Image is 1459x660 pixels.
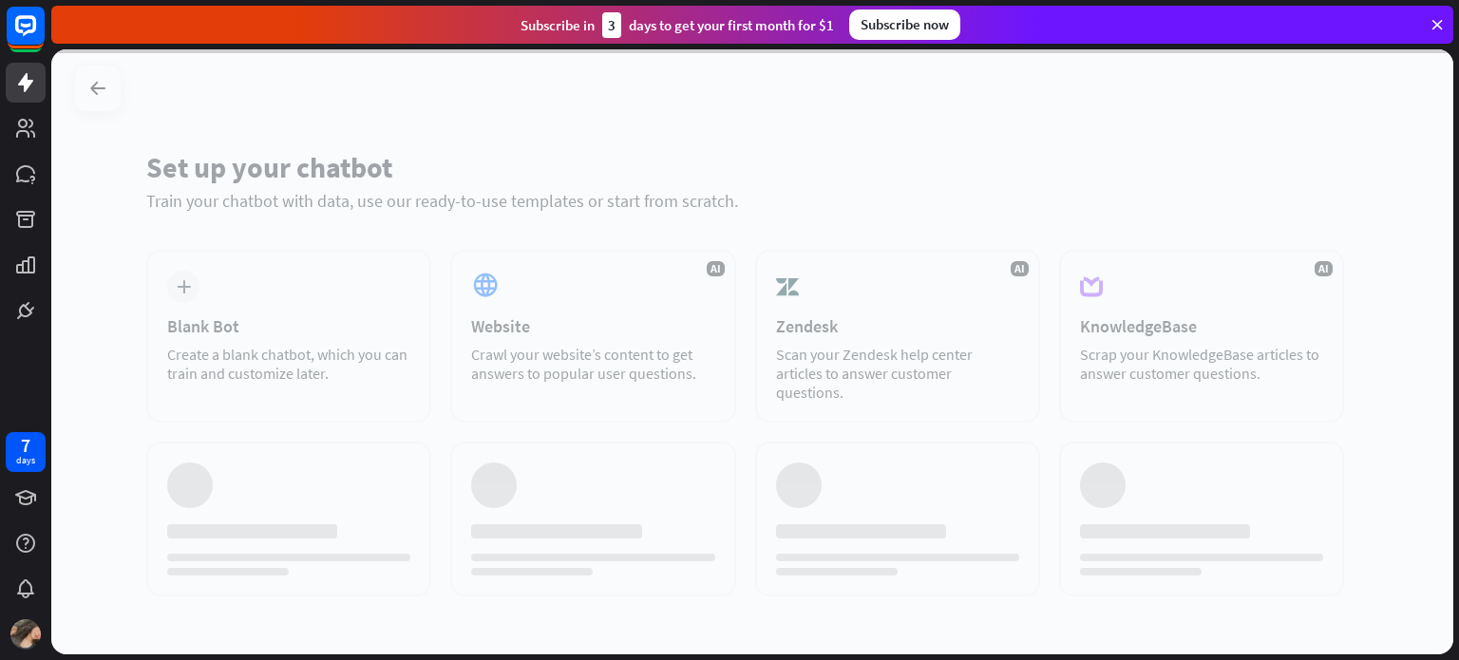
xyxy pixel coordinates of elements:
[521,12,834,38] div: Subscribe in days to get your first month for $1
[21,437,30,454] div: 7
[849,9,960,40] div: Subscribe now
[602,12,621,38] div: 3
[6,432,46,472] a: 7 days
[16,454,35,467] div: days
